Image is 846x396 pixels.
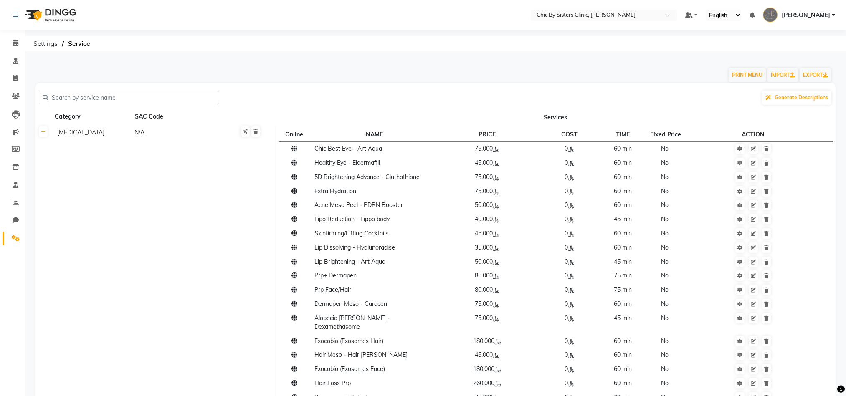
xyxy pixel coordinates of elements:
button: PRINT MENU [729,68,766,82]
button: Generate Descriptions [762,91,831,105]
span: ﷼0 [565,258,575,265]
span: No [661,159,669,166]
span: 45 min [614,314,632,322]
span: ﷼0 [565,145,575,152]
span: 60 min [614,145,632,152]
span: ﷼35.000 [475,244,499,251]
span: Chic Best Eye - Art Aqua [314,145,382,152]
span: 60 min [614,337,632,345]
span: ﷼75.000 [475,173,499,181]
span: No [661,230,669,237]
span: ﷼50.000 [475,258,499,265]
div: Category [54,111,130,122]
span: ﷼75.000 [475,300,499,308]
span: ﷼75.000 [475,145,499,152]
span: 60 min [614,187,632,195]
span: Exocobio (Exosomes Face) [314,365,385,373]
span: ﷼80.000 [475,286,499,293]
span: No [661,187,669,195]
div: SAC Code [134,111,210,122]
th: Fixed Price [643,127,689,141]
span: ﷼0 [565,337,575,345]
a: EXPORT [800,68,831,82]
span: Skinfirming/Lifting Cocktails [314,230,388,237]
span: ﷼0 [565,379,575,387]
span: ﷼260.000 [473,379,501,387]
span: No [661,314,669,322]
span: 60 min [614,300,632,308]
span: Extra Hydration [314,187,356,195]
span: ﷼40.000 [475,215,499,223]
span: ﷼0 [565,201,575,209]
span: ﷼45.000 [475,159,499,166]
span: Prp Face/Hair [314,286,351,293]
span: Dermapen Meso - Curacen [314,300,387,308]
th: Online [279,127,312,141]
span: Exocobio (Exosomes Hair) [314,337,383,345]
th: COST [537,127,602,141]
span: ﷼0 [565,244,575,251]
span: 60 min [614,365,632,373]
span: Service [64,36,94,51]
span: ﷼0 [565,173,575,181]
span: No [661,272,669,279]
span: No [661,258,669,265]
span: ﷼0 [565,215,575,223]
img: SHUBHAM SHARMA [763,8,778,22]
span: ﷼85.000 [475,272,499,279]
span: ﷼45.000 [475,351,499,358]
span: Lip Dissolving - Hyalunoradise [314,244,395,251]
span: 60 min [614,201,632,209]
span: ﷼0 [565,286,575,293]
span: 60 min [614,351,632,358]
span: 5D Brightening Advance - Gluthathione [314,173,420,181]
span: 45 min [614,258,632,265]
span: ﷼0 [565,187,575,195]
span: No [661,379,669,387]
span: 60 min [614,379,632,387]
span: ﷼0 [565,365,575,373]
span: 60 min [614,173,632,181]
span: Settings [29,36,62,51]
th: Services [276,109,836,125]
span: 45 min [614,215,632,223]
th: ACTION [689,127,817,141]
th: NAME [312,127,437,141]
span: Hair Meso - Hair [PERSON_NAME] [314,351,408,358]
span: 60 min [614,244,632,251]
th: PRICE [437,127,537,141]
span: ﷼0 [565,159,575,166]
span: ﷼0 [565,230,575,237]
span: 60 min [614,159,632,166]
span: 75 min [614,272,632,279]
span: 60 min [614,230,632,237]
span: [PERSON_NAME] [782,11,830,20]
img: logo [21,3,79,27]
span: Alopecia [PERSON_NAME] - Dexamethasome [314,314,390,330]
span: ﷼0 [565,351,575,358]
span: Generate Descriptions [775,94,828,101]
span: ﷼75.000 [475,187,499,195]
span: Lipo Reduction - Lippo body [314,215,390,223]
span: ﷼180.000 [473,337,501,345]
span: ﷼0 [565,314,575,322]
span: ﷼0 [565,300,575,308]
span: ﷼180.000 [473,365,501,373]
th: TIME [602,127,643,141]
span: 75 min [614,286,632,293]
span: No [661,300,669,308]
span: No [661,286,669,293]
span: Hair Loss Prp [314,379,351,387]
span: ﷼75.000 [475,314,499,322]
span: ﷼45.000 [475,230,499,237]
span: Prp+ Dermapen [314,272,357,279]
span: No [661,215,669,223]
div: N/A [134,127,210,138]
span: Lip Brightening - Art Aqua [314,258,385,265]
input: Search by service name [48,91,215,104]
span: Healthy Eye - Eldermafill [314,159,380,166]
a: IMPORT [767,68,798,82]
span: No [661,145,669,152]
span: Acne Meso Peel - PDRN Booster [314,201,403,209]
span: No [661,351,669,358]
